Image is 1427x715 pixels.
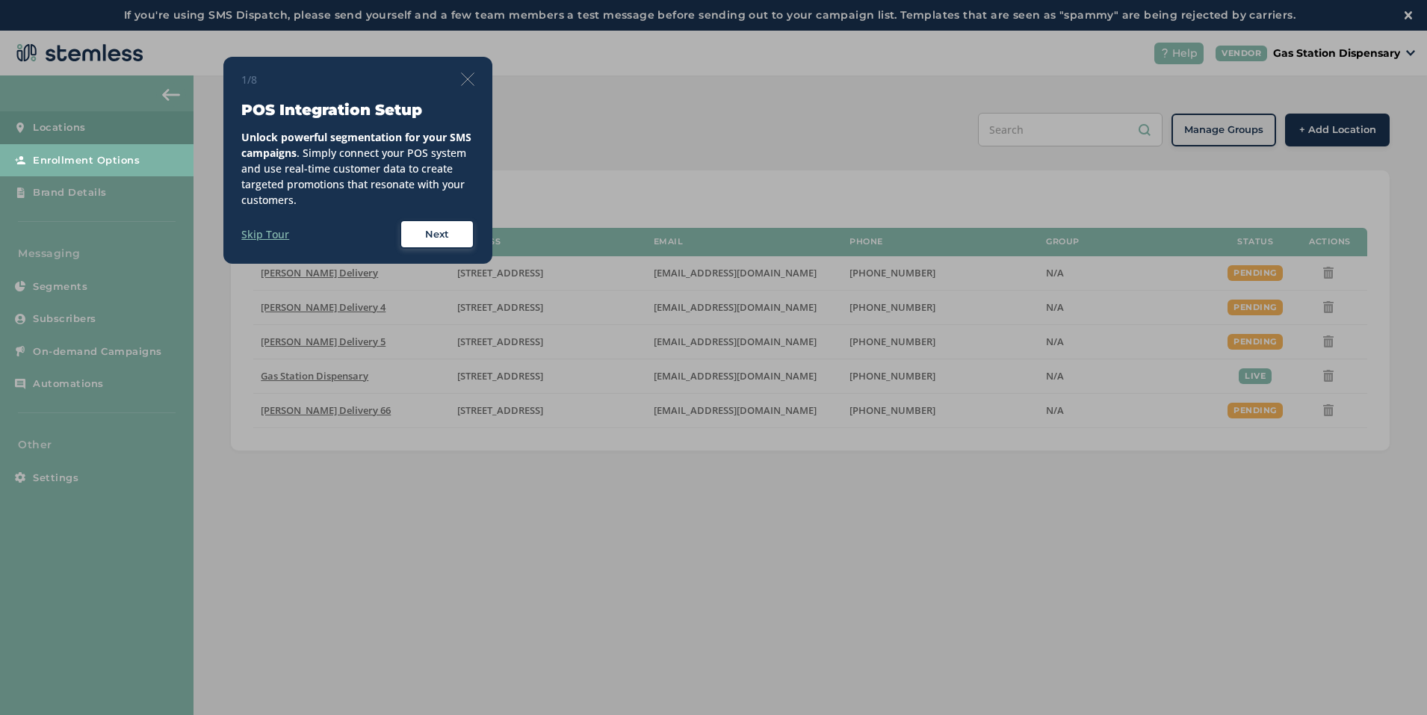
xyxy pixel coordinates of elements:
span: Next [425,227,449,242]
iframe: Chat Widget [1352,643,1427,715]
h3: POS Integration Setup [241,99,474,120]
span: 1/8 [241,72,257,87]
label: Skip Tour [241,226,289,242]
button: Next [400,220,474,250]
span: Enrollment Options [33,153,140,168]
img: icon-close-thin-accent-606ae9a3.svg [461,72,474,86]
div: . Simply connect your POS system and use real-time customer data to create targeted promotions th... [241,129,474,208]
strong: Unlock powerful segmentation for your SMS campaigns [241,130,471,160]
